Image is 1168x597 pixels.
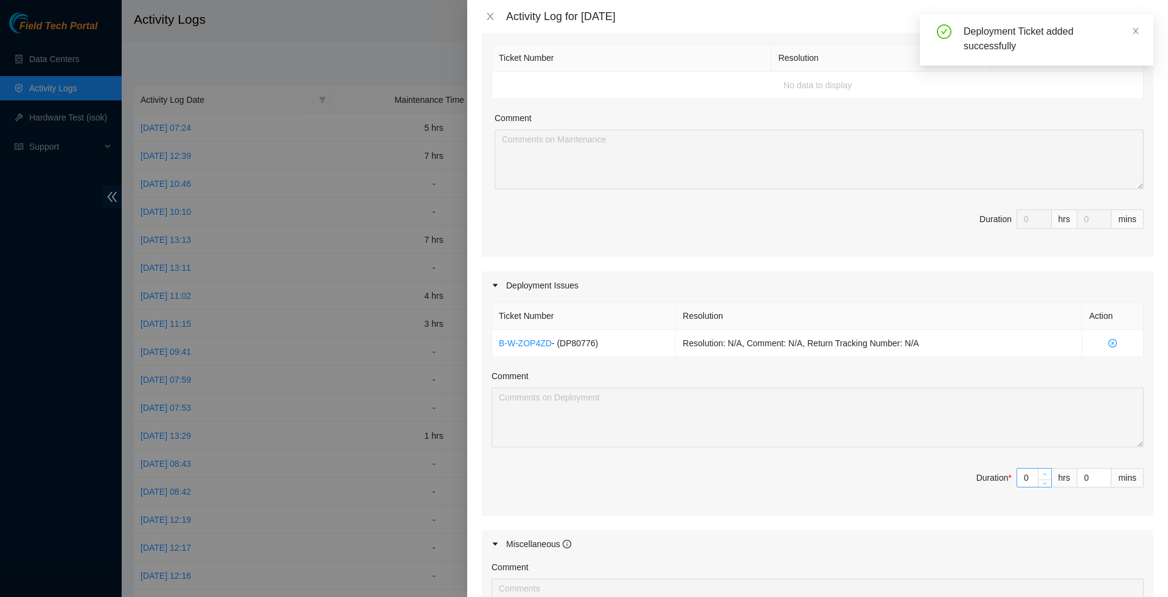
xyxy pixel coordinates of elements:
th: Resolution [771,44,991,72]
span: down [1041,480,1049,487]
span: - ( DP80776 ) [552,338,598,348]
label: Comment [495,111,532,125]
label: Comment [492,560,529,574]
span: caret-right [492,540,499,548]
td: No data to display [492,72,1144,99]
span: Decrease Value [1038,480,1051,487]
th: Ticket Number [492,302,676,330]
span: up [1041,471,1049,478]
textarea: Comment [492,388,1144,447]
th: Action [1082,302,1144,330]
span: close [485,12,495,21]
textarea: Comment [495,130,1144,189]
div: hrs [1052,468,1077,487]
div: Duration [979,212,1012,226]
div: mins [1111,468,1144,487]
div: Miscellaneous [506,537,571,551]
span: close [1131,27,1140,35]
div: hrs [1052,209,1077,229]
div: Miscellaneous info-circle [482,530,1153,558]
th: Ticket Number [492,44,771,72]
label: Comment [492,369,529,383]
span: Increase Value [1038,469,1051,480]
div: Activity Log for [DATE] [506,10,1153,23]
th: Resolution [676,302,1082,330]
span: close-circle [1089,339,1136,347]
span: info-circle [563,540,571,548]
div: mins [1111,209,1144,229]
a: B-W-ZOP4ZD [499,338,552,348]
td: Resolution: N/A, Comment: N/A, Return Tracking Number: N/A [676,330,1082,357]
span: caret-right [492,282,499,289]
div: Deployment Ticket added successfully [964,24,1139,54]
div: Duration [976,471,1012,484]
button: Close [482,11,499,23]
div: Deployment Issues [482,271,1153,299]
span: check-circle [937,24,951,39]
